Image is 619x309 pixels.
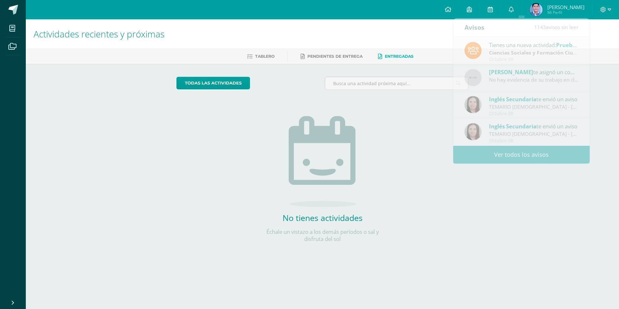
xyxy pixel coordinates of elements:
[258,212,387,223] h2: No tienes actividades
[489,130,579,138] div: TEMARIO INGLÉS - KRISSETE RIVAS: Buenas tardes estimados estudiantes, Estoy enviando nuevamente e...
[489,123,536,130] span: Inglés Secundaria
[489,41,579,49] div: Tienes una nueva actividad:
[489,95,579,103] div: te envió un aviso
[464,18,484,36] div: Avisos
[547,10,584,15] span: Mi Perfil
[534,24,578,31] span: avisos sin leer
[489,68,533,76] span: [PERSON_NAME]
[34,28,165,40] span: Actividades recientes y próximas
[489,68,579,76] div: te asignó un comentario en 'Caja acústica' para 'Física I'
[255,54,275,59] span: Tablero
[289,116,356,207] img: no_activities.png
[489,49,579,56] div: | Prueba de Logro
[464,123,482,140] img: 8af0450cf43d44e38c4a1497329761f3.png
[489,111,579,116] div: Octubre 08
[176,77,250,89] a: todas las Actividades
[530,3,543,16] img: 2831f3331a3cbb0491b6731354618ec6.png
[378,51,414,62] a: Entregadas
[325,77,468,90] input: Busca una actividad próxima aquí...
[258,228,387,243] p: Échale un vistazo a los demás períodos o sal y disfruta del sol
[489,49,595,56] strong: Ciencias Sociales y Formación Ciudadana 4
[489,57,579,62] div: Octubre 09
[307,54,363,59] span: Pendientes de entrega
[247,51,275,62] a: Tablero
[385,54,414,59] span: Entregadas
[489,138,579,144] div: Octubre 08
[453,146,590,164] a: Ver todos los avisos
[489,76,579,84] div: No hay evidencia de su trabajo en clase
[464,96,482,113] img: 8af0450cf43d44e38c4a1497329761f3.png
[534,24,546,31] span: 1143
[464,69,482,86] img: 60x60
[489,122,579,130] div: te envió un aviso
[489,95,536,103] span: Inglés Secundaria
[489,103,579,111] div: TEMARIO INGLÉS - KRISSETE RIVAS: Buenas tardes estimados estudiantes, Estoy enviando nuevamente e...
[301,51,363,62] a: Pendientes de entrega
[547,4,584,10] span: [PERSON_NAME]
